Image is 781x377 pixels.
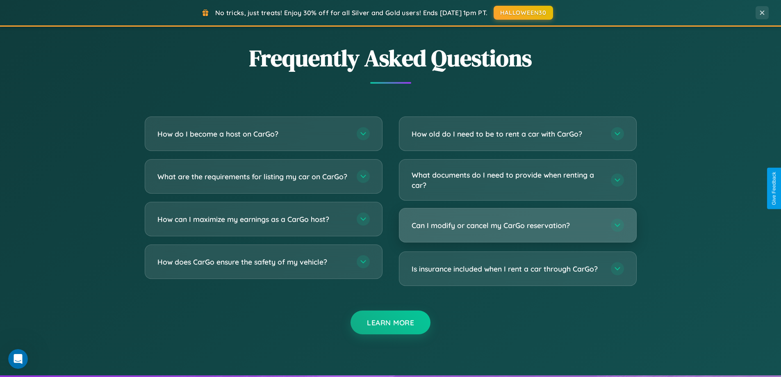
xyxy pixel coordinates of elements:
[145,42,637,74] h2: Frequently Asked Questions
[412,220,603,231] h3: Can I modify or cancel my CarGo reservation?
[157,257,348,267] h3: How does CarGo ensure the safety of my vehicle?
[215,9,487,17] span: No tricks, just treats! Enjoy 30% off for all Silver and Gold users! Ends [DATE] 1pm PT.
[351,311,430,334] button: Learn More
[412,264,603,274] h3: Is insurance included when I rent a car through CarGo?
[494,6,553,20] button: HALLOWEEN30
[771,172,777,205] div: Give Feedback
[8,349,28,369] iframe: Intercom live chat
[157,171,348,182] h3: What are the requirements for listing my car on CarGo?
[157,214,348,224] h3: How can I maximize my earnings as a CarGo host?
[157,129,348,139] h3: How do I become a host on CarGo?
[412,129,603,139] h3: How old do I need to be to rent a car with CarGo?
[412,170,603,190] h3: What documents do I need to provide when renting a car?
